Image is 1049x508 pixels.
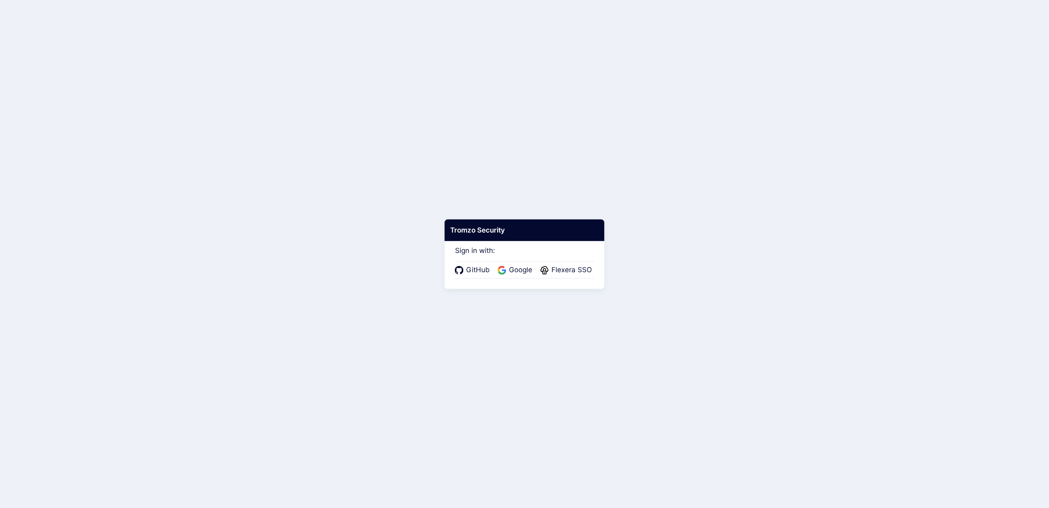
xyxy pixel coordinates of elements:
a: GitHub [455,265,492,275]
div: Tromzo Security [444,219,604,241]
a: Flexera SSO [540,265,594,275]
span: Google [507,265,535,275]
div: Sign in with: [455,235,594,278]
a: Google [498,265,535,275]
span: GitHub [464,265,492,275]
span: Flexera SSO [549,265,594,275]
